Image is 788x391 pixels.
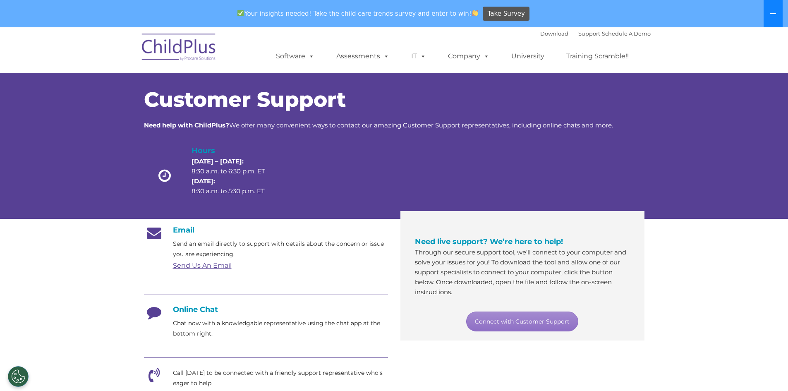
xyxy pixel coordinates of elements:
a: IT [403,48,434,65]
span: Your insights needed! Take the child care trends survey and enter to win! [234,5,482,22]
a: Company [440,48,498,65]
a: Take Survey [483,7,529,21]
span: Customer Support [144,87,346,112]
p: 8:30 a.m. to 6:30 p.m. ET 8:30 a.m. to 5:30 p.m. ET [192,156,279,196]
h4: Hours [192,145,279,156]
a: Training Scramble!! [558,48,637,65]
a: Send Us An Email [173,261,232,269]
span: Need live support? We’re here to help! [415,237,563,246]
button: Cookies Settings [8,366,29,387]
strong: [DATE] – [DATE]: [192,157,244,165]
a: Assessments [328,48,398,65]
p: Through our secure support tool, we’ll connect to your computer and solve your issues for you! To... [415,247,630,297]
a: Schedule A Demo [602,30,651,37]
strong: [DATE]: [192,177,215,185]
img: ✅ [237,10,244,16]
p: Send an email directly to support with details about the concern or issue you are experiencing. [173,239,388,259]
a: Software [268,48,323,65]
h4: Email [144,225,388,235]
span: Take Survey [488,7,525,21]
p: Chat now with a knowledgable representative using the chat app at the bottom right. [173,318,388,339]
span: We offer many convenient ways to contact our amazing Customer Support representatives, including ... [144,121,613,129]
a: University [503,48,553,65]
a: Connect with Customer Support [466,312,578,331]
img: 👏 [472,10,478,16]
p: Call [DATE] to be connected with a friendly support representative who's eager to help. [173,368,388,389]
font: | [540,30,651,37]
img: ChildPlus by Procare Solutions [138,28,220,69]
strong: Need help with ChildPlus? [144,121,229,129]
a: Download [540,30,568,37]
h4: Online Chat [144,305,388,314]
a: Support [578,30,600,37]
